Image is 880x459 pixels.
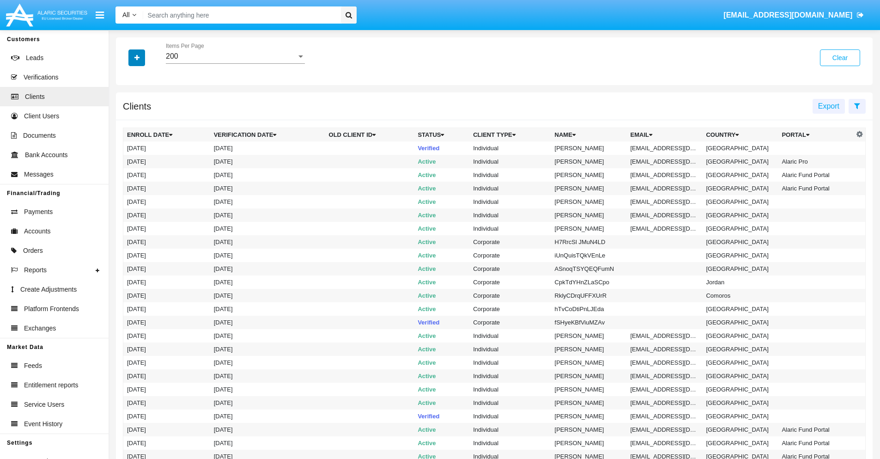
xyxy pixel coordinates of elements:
td: Active [414,235,469,249]
th: Portal [778,128,854,142]
th: Client Type [469,128,551,142]
td: Verified [414,316,469,329]
span: Leads [26,53,43,63]
td: [DATE] [123,275,210,289]
td: Active [414,343,469,356]
td: Active [414,182,469,195]
td: fSHyeKBfViuMZAv [551,316,627,329]
td: Active [414,369,469,383]
td: [GEOGRAPHIC_DATA] [702,316,778,329]
td: [DATE] [123,356,210,369]
td: H7RrcSl JMuN4LD [551,235,627,249]
td: [EMAIL_ADDRESS][DOMAIN_NAME] [627,182,703,195]
td: [DATE] [210,369,325,383]
td: [DATE] [210,329,325,343]
td: Alaric Fund Portal [778,182,854,195]
td: CpkTdYHnZLaSCpo [551,275,627,289]
td: [EMAIL_ADDRESS][DOMAIN_NAME] [627,155,703,168]
span: Platform Frontends [24,304,79,314]
td: iUnQuisTQkVEnLe [551,249,627,262]
td: [DATE] [210,249,325,262]
span: Entitlement reports [24,380,79,390]
td: [DATE] [123,316,210,329]
span: Export [818,102,839,110]
td: [DATE] [123,343,210,356]
td: Individual [469,208,551,222]
td: Jordan [702,275,778,289]
span: Messages [24,170,54,179]
td: [GEOGRAPHIC_DATA] [702,155,778,168]
td: Verified [414,141,469,155]
td: [PERSON_NAME] [551,195,627,208]
span: Payments [24,207,53,217]
td: [PERSON_NAME] [551,356,627,369]
td: Individual [469,383,551,396]
td: Individual [469,423,551,436]
td: Active [414,249,469,262]
td: [DATE] [123,168,210,182]
span: Clients [25,92,45,102]
td: [DATE] [210,383,325,396]
td: [DATE] [210,155,325,168]
th: Enroll date [123,128,210,142]
td: [PERSON_NAME] [551,155,627,168]
td: Corporate [469,275,551,289]
td: [DATE] [210,275,325,289]
td: [DATE] [210,316,325,329]
td: [DATE] [210,436,325,450]
td: [GEOGRAPHIC_DATA] [702,329,778,343]
td: [DATE] [210,356,325,369]
td: [GEOGRAPHIC_DATA] [702,436,778,450]
th: Country [702,128,778,142]
td: [EMAIL_ADDRESS][DOMAIN_NAME] [627,410,703,423]
td: [EMAIL_ADDRESS][DOMAIN_NAME] [627,141,703,155]
td: [DATE] [210,195,325,208]
td: [DATE] [210,182,325,195]
span: Orders [23,246,43,256]
td: [GEOGRAPHIC_DATA] [702,423,778,436]
td: Corporate [469,289,551,302]
span: 200 [166,52,178,60]
td: Corporate [469,316,551,329]
td: [GEOGRAPHIC_DATA] [702,396,778,410]
td: [DATE] [210,168,325,182]
td: Alaric Fund Portal [778,436,854,450]
td: Active [414,329,469,343]
td: [EMAIL_ADDRESS][DOMAIN_NAME] [627,208,703,222]
span: Reports [24,265,47,275]
td: [DATE] [123,222,210,235]
td: Individual [469,436,551,450]
span: [EMAIL_ADDRESS][DOMAIN_NAME] [723,11,852,19]
td: [GEOGRAPHIC_DATA] [702,195,778,208]
td: [GEOGRAPHIC_DATA] [702,410,778,423]
td: [DATE] [123,155,210,168]
td: [PERSON_NAME] [551,369,627,383]
td: Individual [469,410,551,423]
td: [DATE] [123,302,210,316]
span: Accounts [24,226,51,236]
td: Individual [469,396,551,410]
span: Verifications [24,73,58,82]
span: Documents [23,131,56,141]
td: Active [414,396,469,410]
td: [DATE] [210,289,325,302]
td: [EMAIL_ADDRESS][DOMAIN_NAME] [627,369,703,383]
td: [DATE] [123,423,210,436]
td: Active [414,423,469,436]
td: Active [414,275,469,289]
td: [GEOGRAPHIC_DATA] [702,343,778,356]
td: Individual [469,222,551,235]
td: [PERSON_NAME] [551,436,627,450]
th: Old Client Id [325,128,414,142]
td: [EMAIL_ADDRESS][DOMAIN_NAME] [627,423,703,436]
td: [PERSON_NAME] [551,141,627,155]
span: Event History [24,419,62,429]
td: Alaric Pro [778,155,854,168]
a: [EMAIL_ADDRESS][DOMAIN_NAME] [719,2,868,28]
td: [DATE] [123,195,210,208]
td: Individual [469,168,551,182]
td: [GEOGRAPHIC_DATA] [702,262,778,275]
td: Active [414,302,469,316]
td: [DATE] [123,249,210,262]
td: [EMAIL_ADDRESS][DOMAIN_NAME] [627,356,703,369]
